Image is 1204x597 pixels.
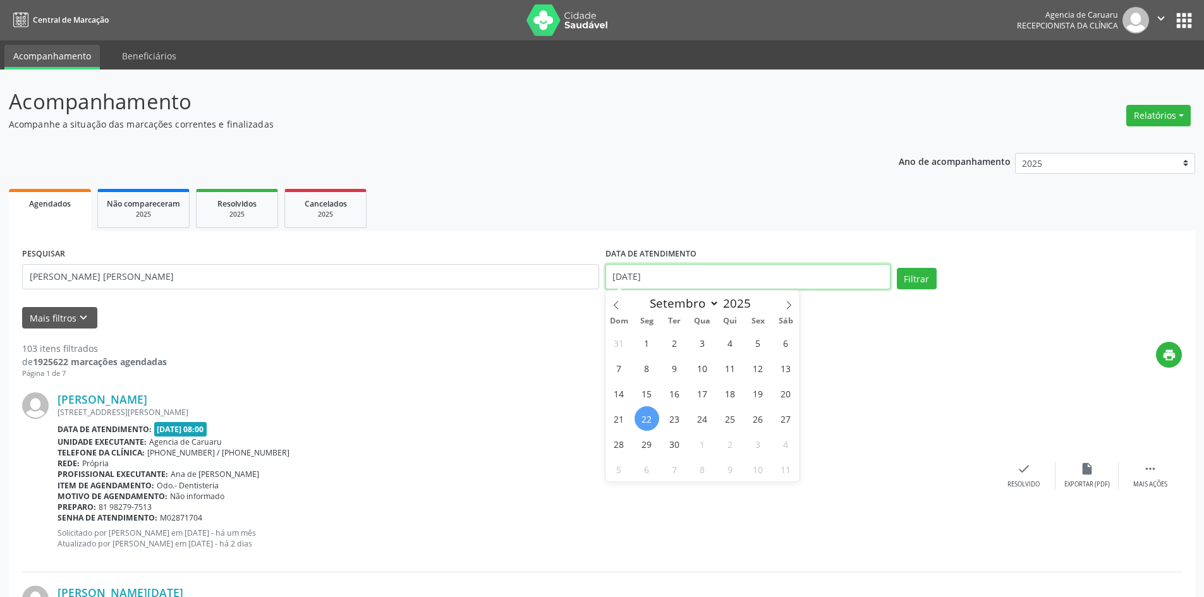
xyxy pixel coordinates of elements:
span: Dom [605,317,633,325]
button: apps [1173,9,1195,32]
span: Não compareceram [107,198,180,209]
div: Exportar (PDF) [1064,480,1110,489]
input: Year [719,295,761,311]
span: Setembro 10, 2025 [690,356,715,380]
i: keyboard_arrow_down [76,311,90,325]
span: Ana de [PERSON_NAME] [171,469,259,479]
span: Setembro 29, 2025 [635,431,659,456]
b: Motivo de agendamento: [58,491,167,502]
span: Setembro 24, 2025 [690,406,715,431]
span: Própria [82,458,109,469]
div: Resolvido [1007,480,1040,489]
strong: 1925622 marcações agendadas [33,356,167,368]
span: Qua [688,317,716,325]
span: Resolvidos [217,198,257,209]
span: Setembro 6, 2025 [774,330,798,355]
div: Agencia de Caruaru [1017,9,1118,20]
span: Setembro 23, 2025 [662,406,687,431]
span: Setembro 9, 2025 [662,356,687,380]
span: Qui [716,317,744,325]
span: Setembro 22, 2025 [635,406,659,431]
span: Agendados [29,198,71,209]
span: Setembro 8, 2025 [635,356,659,380]
b: Unidade executante: [58,437,147,447]
span: Setembro 3, 2025 [690,330,715,355]
button: Relatórios [1126,105,1191,126]
p: Acompanhe a situação das marcações correntes e finalizadas [9,118,839,131]
span: Não informado [170,491,224,502]
span: Outubro 8, 2025 [690,457,715,481]
span: Outubro 11, 2025 [774,457,798,481]
select: Month [644,294,720,312]
p: Acompanhamento [9,86,839,118]
span: Setembro 7, 2025 [607,356,631,380]
span: Outubro 4, 2025 [774,431,798,456]
label: PESQUISAR [22,244,65,264]
img: img [22,392,49,419]
input: Selecione um intervalo [605,264,891,289]
span: Outubro 7, 2025 [662,457,687,481]
div: 2025 [205,210,269,219]
i:  [1154,11,1168,25]
i: insert_drive_file [1080,462,1094,476]
span: Ter [660,317,688,325]
b: Preparo: [58,502,96,512]
span: Setembro 26, 2025 [746,406,770,431]
span: Setembro 2, 2025 [662,330,687,355]
b: Telefone da clínica: [58,447,145,458]
button: Mais filtroskeyboard_arrow_down [22,307,97,329]
b: Rede: [58,458,80,469]
span: [PHONE_NUMBER] / [PHONE_NUMBER] [147,447,289,458]
span: Setembro 12, 2025 [746,356,770,380]
span: Setembro 13, 2025 [774,356,798,380]
div: Página 1 de 7 [22,368,167,379]
span: Seg [633,317,660,325]
b: Item de agendamento: [58,480,154,491]
b: Profissional executante: [58,469,168,479]
span: Setembro 4, 2025 [718,330,743,355]
span: Sex [744,317,772,325]
span: M02871704 [160,512,202,523]
p: Solicitado por [PERSON_NAME] em [DATE] - há um mês Atualizado por [PERSON_NAME] em [DATE] - há 2 ... [58,528,992,549]
span: Setembro 27, 2025 [774,406,798,431]
span: Setembro 18, 2025 [718,381,743,406]
span: Setembro 1, 2025 [635,330,659,355]
span: Setembro 11, 2025 [718,356,743,380]
span: Cancelados [305,198,347,209]
i:  [1143,462,1157,476]
span: Outubro 1, 2025 [690,431,715,456]
div: 103 itens filtrados [22,342,167,355]
b: Senha de atendimento: [58,512,157,523]
input: Nome, código do beneficiário ou CPF [22,264,599,289]
span: Agosto 31, 2025 [607,330,631,355]
span: Central de Marcação [33,15,109,25]
span: Setembro 28, 2025 [607,431,631,456]
span: Outubro 10, 2025 [746,457,770,481]
label: DATA DE ATENDIMENTO [605,244,696,264]
span: Setembro 17, 2025 [690,381,715,406]
div: Mais ações [1133,480,1167,489]
div: de [22,355,167,368]
span: Setembro 21, 2025 [607,406,631,431]
div: 2025 [107,210,180,219]
a: Acompanhamento [4,45,100,69]
a: [PERSON_NAME] [58,392,147,406]
span: Setembro 14, 2025 [607,381,631,406]
div: 2025 [294,210,357,219]
span: Setembro 16, 2025 [662,381,687,406]
span: Outubro 5, 2025 [607,457,631,481]
span: 81 98279-7513 [99,502,152,512]
span: Setembro 30, 2025 [662,431,687,456]
button:  [1149,7,1173,33]
span: Outubro 9, 2025 [718,457,743,481]
a: Central de Marcação [9,9,109,30]
span: Setembro 15, 2025 [635,381,659,406]
span: Setembro 20, 2025 [774,381,798,406]
span: Sáb [772,317,800,325]
p: Ano de acompanhamento [899,153,1011,169]
i: print [1162,348,1176,362]
span: Outubro 2, 2025 [718,431,743,456]
span: [DATE] 08:00 [154,422,207,437]
span: Outubro 6, 2025 [635,457,659,481]
i: check [1017,462,1031,476]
